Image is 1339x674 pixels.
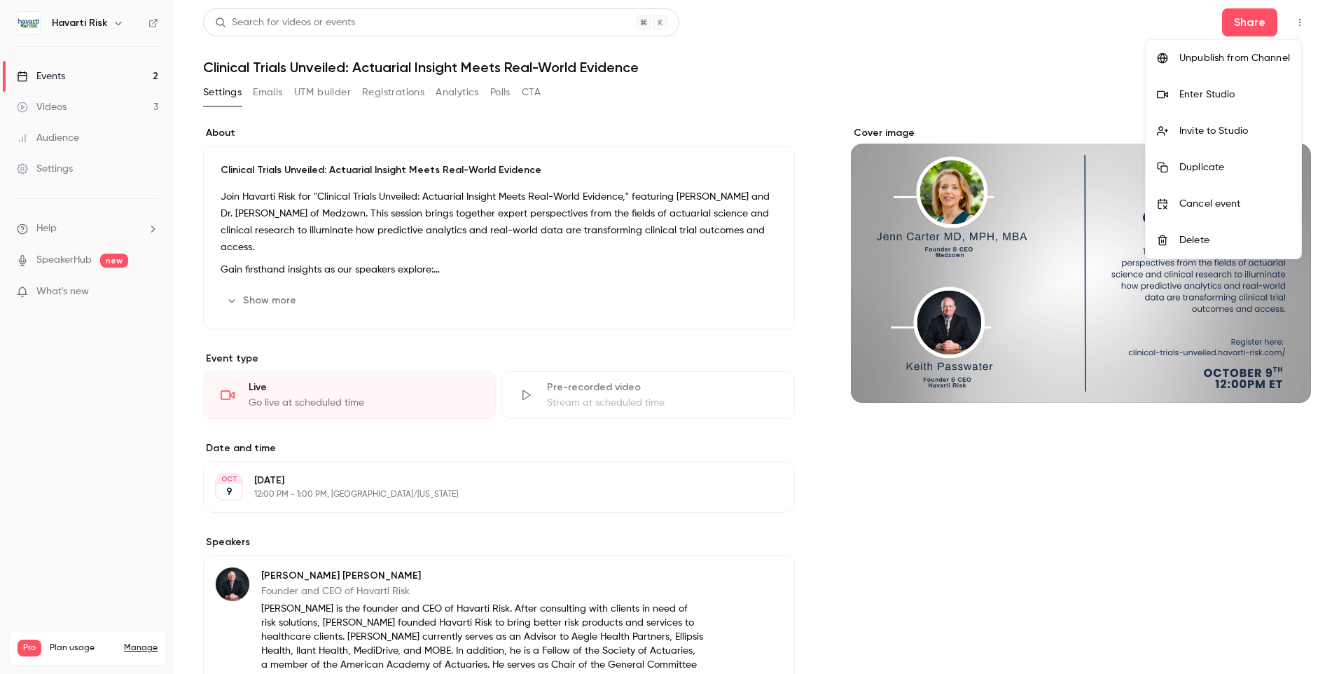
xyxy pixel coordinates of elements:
[1179,160,1290,174] div: Duplicate
[1179,124,1290,138] div: Invite to Studio
[1179,197,1290,211] div: Cancel event
[1179,233,1290,247] div: Delete
[1179,51,1290,65] div: Unpublish from Channel
[1179,88,1290,102] div: Enter Studio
